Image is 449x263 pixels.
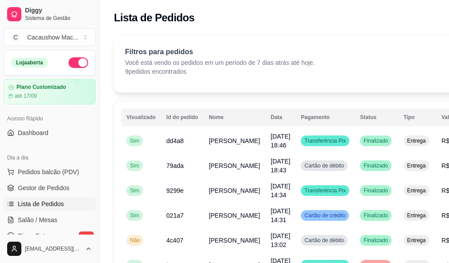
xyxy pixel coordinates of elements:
span: [DATE] 14:34 [271,183,290,199]
span: [DATE] 18:43 [271,158,290,174]
p: Você está vendo os pedidos em um período de 7 dias atrás até hoje. [125,58,315,67]
span: [PERSON_NAME] [209,137,260,144]
span: Finalizado [362,187,390,194]
span: Finalizado [362,137,390,144]
span: Salão / Mesas [18,215,57,224]
th: Id do pedido [161,108,203,126]
span: Entrega [405,187,428,194]
span: [EMAIL_ADDRESS][DOMAIN_NAME] [25,245,81,252]
div: Dia a dia [4,151,96,165]
h2: Lista de Pedidos [114,11,194,25]
span: Lista de Pedidos [18,199,64,208]
span: [PERSON_NAME] [209,187,260,194]
span: Cartão de crédito [303,212,347,219]
button: Pedidos balcão (PDV) [4,165,96,179]
span: Finalizado [362,237,390,244]
a: DiggySistema de Gestão [4,4,96,25]
span: Gestor de Pedidos [18,183,69,192]
span: Sim [128,162,141,169]
span: 9299e [166,187,184,194]
span: C [11,33,20,42]
div: Cacaushow Mac ... [27,33,78,42]
article: Plano Customizado [16,84,66,91]
span: 021a7 [166,212,184,219]
button: Select a team [4,28,96,46]
th: Pagamento [295,108,355,126]
div: Loja aberta [11,58,48,68]
button: Alterar Status [69,57,88,68]
span: Transferência Pix [303,187,348,194]
span: Entrega [405,162,428,169]
a: Salão / Mesas [4,213,96,227]
span: Dashboard [18,128,49,137]
span: Pedidos balcão (PDV) [18,167,79,176]
span: 79ada [166,162,184,169]
span: [PERSON_NAME] [209,237,260,244]
th: Nome [203,108,265,126]
span: Cartão de débito [303,162,346,169]
span: Sim [128,212,141,219]
span: [DATE] 18:46 [271,133,290,149]
th: Tipo [398,108,436,126]
span: Entrega [405,137,428,144]
a: Lista de Pedidos [4,197,96,211]
span: Sim [128,187,141,194]
div: Acesso Rápido [4,112,96,126]
span: dd4a8 [166,137,184,144]
span: Diggy Bot [18,231,45,240]
a: Diggy Botnovo [4,229,96,243]
span: [DATE] 13:02 [271,232,290,248]
article: até 17/09 [15,92,37,100]
p: Filtros para pedidos [125,47,315,57]
span: Entrega [405,237,428,244]
a: Gestor de Pedidos [4,181,96,195]
span: [PERSON_NAME] [209,162,260,169]
span: Finalizado [362,162,390,169]
th: Data [265,108,295,126]
span: Diggy [25,7,92,15]
th: Status [355,108,398,126]
span: [PERSON_NAME] [209,212,260,219]
span: [DATE] 14:31 [271,207,290,223]
span: 4c407 [166,237,183,244]
button: [EMAIL_ADDRESS][DOMAIN_NAME] [4,238,96,259]
span: Finalizado [362,212,390,219]
span: Cartão de débito [303,237,346,244]
p: 9 pedidos encontrados [125,67,315,76]
span: Sistema de Gestão [25,15,92,22]
a: Dashboard [4,126,96,140]
span: Sim [128,137,141,144]
span: Entrega [405,212,428,219]
span: Transferência Pix [303,137,348,144]
th: Visualizado [121,108,161,126]
span: Não [128,237,142,244]
a: Plano Customizadoaté 17/09 [4,79,96,104]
